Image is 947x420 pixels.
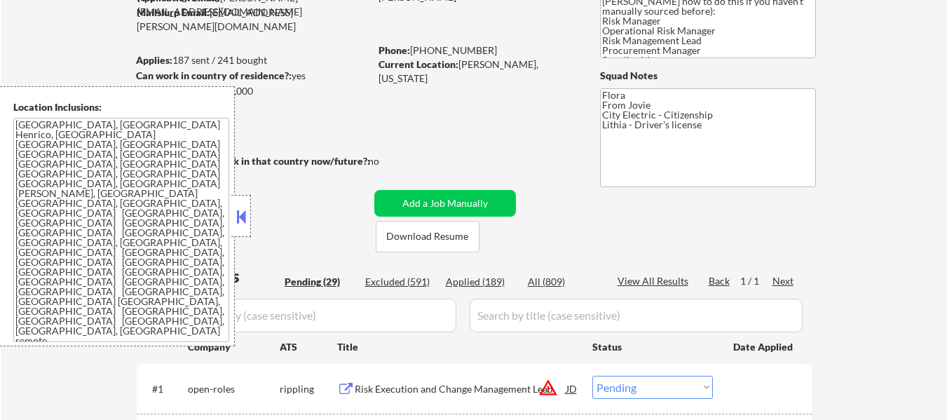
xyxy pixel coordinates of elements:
[446,275,516,289] div: Applied (189)
[152,382,177,396] div: #1
[709,274,731,288] div: Back
[137,155,370,167] strong: Will need Visa to work in that country now/future?:
[136,53,369,67] div: 187 sent / 241 bought
[368,154,408,168] div: no
[379,57,577,85] div: [PERSON_NAME], [US_STATE]
[280,340,337,354] div: ATS
[136,85,212,97] strong: Minimum salary:
[470,299,803,332] input: Search by title (case sensitive)
[592,334,713,359] div: Status
[376,221,479,252] button: Download Resume
[379,44,410,56] strong: Phone:
[137,6,210,18] strong: Mailslurp Email:
[733,340,795,354] div: Date Applied
[136,69,292,81] strong: Can work in country of residence?:
[528,275,598,289] div: All (809)
[740,274,772,288] div: 1 / 1
[600,69,816,83] div: Squad Notes
[355,382,566,396] div: Risk Execution and Change Management Lead
[772,274,795,288] div: Next
[136,69,365,83] div: yes
[188,382,280,396] div: open-roles
[285,275,355,289] div: Pending (29)
[13,100,229,114] div: Location Inclusions:
[141,299,456,332] input: Search by company (case sensitive)
[565,376,579,401] div: JD
[136,54,172,66] strong: Applies:
[337,340,579,354] div: Title
[137,6,369,33] div: [EMAIL_ADDRESS][PERSON_NAME][DOMAIN_NAME]
[538,378,558,398] button: warning_amber
[188,340,280,354] div: Company
[136,84,369,98] div: $137,000
[379,43,577,57] div: [PHONE_NUMBER]
[618,274,693,288] div: View All Results
[374,190,516,217] button: Add a Job Manually
[365,275,435,289] div: Excluded (591)
[280,382,337,396] div: rippling
[379,58,458,70] strong: Current Location:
